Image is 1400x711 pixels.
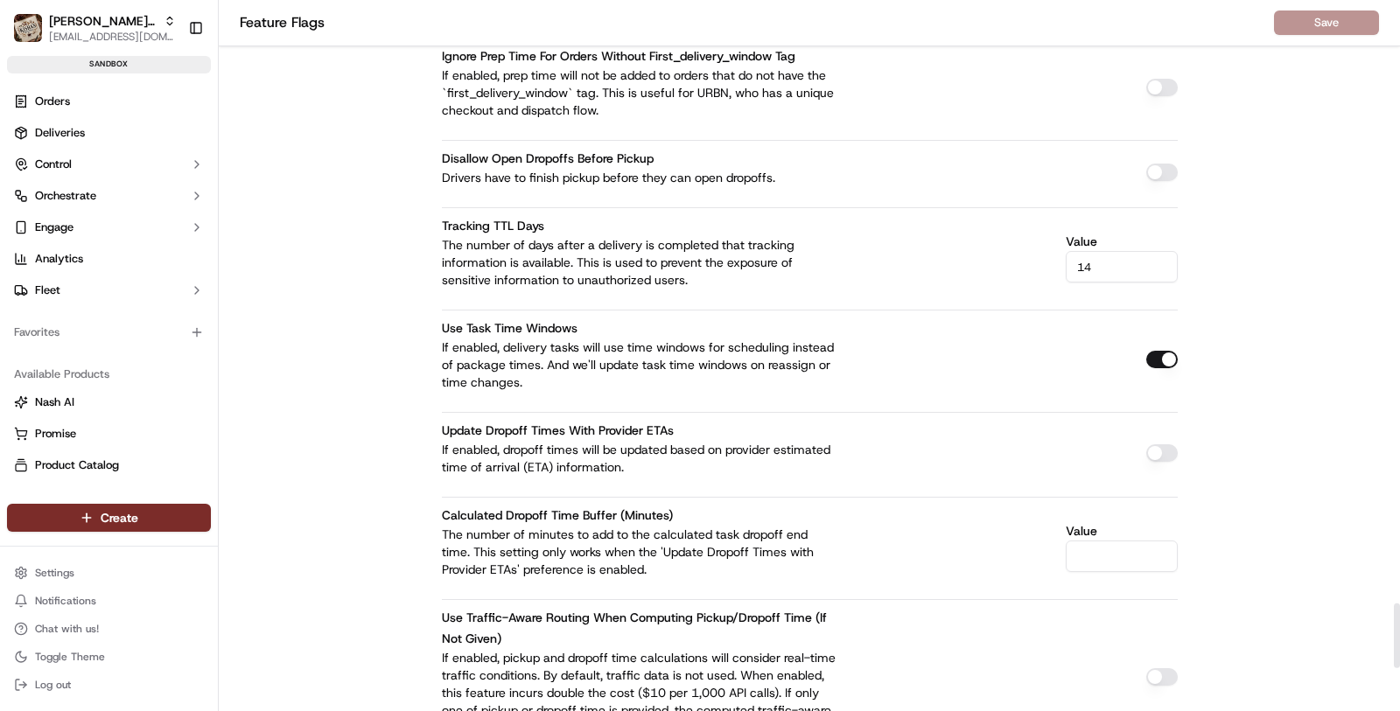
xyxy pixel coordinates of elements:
[7,119,211,147] a: Deliveries
[442,218,544,234] label: Tracking TTL Days
[35,125,85,141] span: Deliveries
[35,650,105,664] span: Toggle Theme
[7,245,211,273] a: Analytics
[35,157,72,172] span: Control
[7,617,211,641] button: Chat with us!
[35,251,83,267] span: Analytics
[442,507,673,523] label: Calculated Dropoff Time Buffer (Minutes)
[35,220,73,235] span: Engage
[1066,235,1178,247] label: Value
[17,227,117,240] div: Past conversations
[123,432,212,446] a: Powered byPylon
[7,150,211,178] button: Control
[17,392,31,406] div: 📗
[155,270,191,284] span: [DATE]
[442,338,836,391] p: If enabled, delivery tasks will use time windows for scheduling instead of package times. And we'...
[35,394,74,410] span: Nash AI
[442,169,836,186] p: Drivers have to finish pickup before they can open dropoffs.
[14,14,42,42] img: Kisha's Bistro
[442,441,836,476] p: If enabled, dropoff times will be updated based on provider estimated time of arrival (ETA) infor...
[442,150,654,166] label: Disallow open dropoffs before pickup
[442,610,827,646] label: Use Traffic-Aware Routing when computing Pickup/Dropoff Time (if not given)
[7,420,211,448] button: Promise
[1066,525,1178,537] label: Value
[141,383,288,415] a: 💻API Documentation
[442,66,836,119] p: If enabled, prep time will not be added to orders that do not have the `first_delivery_window` ta...
[442,48,795,64] label: Ignore prep time for orders without first_delivery_window tag
[7,360,211,388] div: Available Products
[35,426,76,442] span: Promise
[297,171,318,192] button: Start new chat
[37,166,68,198] img: 4281594248423_2fcf9dad9f2a874258b8_72.png
[10,383,141,415] a: 📗Knowledge Base
[442,526,836,578] p: The number of minutes to add to the calculated task dropoff end time. This setting only works whe...
[240,12,1274,33] h1: Feature Flags
[148,392,162,406] div: 💻
[14,426,204,442] a: Promise
[35,594,96,608] span: Notifications
[49,12,157,30] button: [PERSON_NAME]'s Bistro
[35,489,74,505] span: Returns
[165,390,281,408] span: API Documentation
[49,30,176,44] button: [EMAIL_ADDRESS][DOMAIN_NAME]
[35,282,60,298] span: Fleet
[14,489,204,505] a: Returns
[145,270,151,284] span: •
[7,504,211,532] button: Create
[7,451,211,479] button: Product Catalog
[7,589,211,613] button: Notifications
[35,390,134,408] span: Knowledge Base
[35,188,96,204] span: Orchestrate
[54,317,142,331] span: [PERSON_NAME]
[442,320,577,336] label: Use Task Time Windows
[45,112,315,130] input: Got a question? Start typing here...
[7,7,181,49] button: Kisha's Bistro[PERSON_NAME]'s Bistro[EMAIL_ADDRESS][DOMAIN_NAME]
[7,561,211,585] button: Settings
[7,87,211,115] a: Orders
[7,483,211,511] button: Returns
[7,388,211,416] button: Nash AI
[7,182,211,210] button: Orchestrate
[79,184,241,198] div: We're available if you need us!
[7,645,211,669] button: Toggle Theme
[17,69,318,97] p: Welcome 👋
[17,166,49,198] img: 1736555255976-a54dd68f-1ca7-489b-9aae-adbdc363a1c4
[7,276,211,304] button: Fleet
[7,673,211,697] button: Log out
[54,270,142,284] span: [PERSON_NAME]
[7,318,211,346] div: Favorites
[17,17,52,52] img: Nash
[17,301,45,329] img: Zach Benton
[101,509,138,526] span: Create
[14,457,204,473] a: Product Catalog
[35,622,99,636] span: Chat with us!
[442,422,674,438] label: Update Dropoff Times with Provider ETAs
[35,678,71,692] span: Log out
[7,56,211,73] div: sandbox
[271,223,318,244] button: See all
[174,433,212,446] span: Pylon
[14,394,204,410] a: Nash AI
[35,566,74,580] span: Settings
[35,457,119,473] span: Product Catalog
[155,317,191,331] span: [DATE]
[7,213,211,241] button: Engage
[17,254,45,282] img: Masood Aslam
[79,166,287,184] div: Start new chat
[442,236,836,289] p: The number of days after a delivery is completed that tracking information is available. This is ...
[145,317,151,331] span: •
[35,94,70,109] span: Orders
